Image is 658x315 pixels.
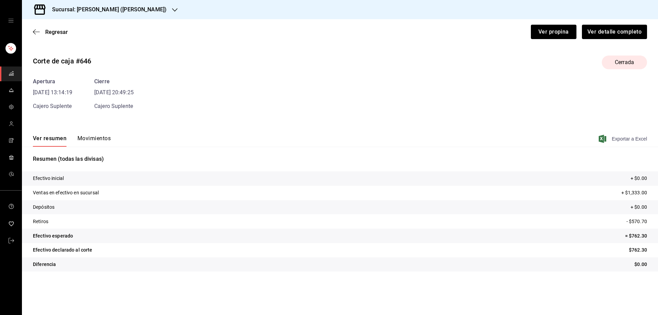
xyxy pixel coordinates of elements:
[625,232,647,240] p: = $762.30
[631,204,647,211] p: + $0.00
[33,175,64,182] p: Efectivo inicial
[582,25,647,39] button: Ver detalle completo
[531,25,576,39] button: Ver propina
[94,77,134,86] div: Cierre
[626,218,647,225] p: - $570.70
[600,135,647,143] button: Exportar a Excel
[33,103,72,109] span: Cajero Suplente
[33,261,56,268] p: Diferencia
[33,135,66,147] button: Ver resumen
[33,246,93,254] p: Efectivo declarado al corte
[621,189,647,196] p: + $1,333.00
[47,5,167,14] h3: Sucursal: [PERSON_NAME] ([PERSON_NAME])
[94,88,134,97] time: [DATE] 20:49:25
[33,56,91,66] div: Corte de caja #646
[634,261,647,268] p: $0.00
[33,189,99,196] p: Ventas en efectivo en sucursal
[45,29,68,35] span: Regresar
[33,29,68,35] button: Regresar
[33,218,48,225] p: Retiros
[629,246,647,254] p: $762.30
[33,232,73,240] p: Efectivo esperado
[33,77,72,86] div: Apertura
[33,88,72,97] time: [DATE] 13:14:19
[33,135,111,147] div: navigation tabs
[8,18,14,23] button: open drawer
[94,103,133,109] span: Cajero Suplente
[631,175,647,182] p: + $0.00
[33,155,647,163] p: Resumen (todas las divisas)
[611,58,638,66] span: Cerrada
[77,135,111,147] button: Movimientos
[33,204,54,211] p: Depósitos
